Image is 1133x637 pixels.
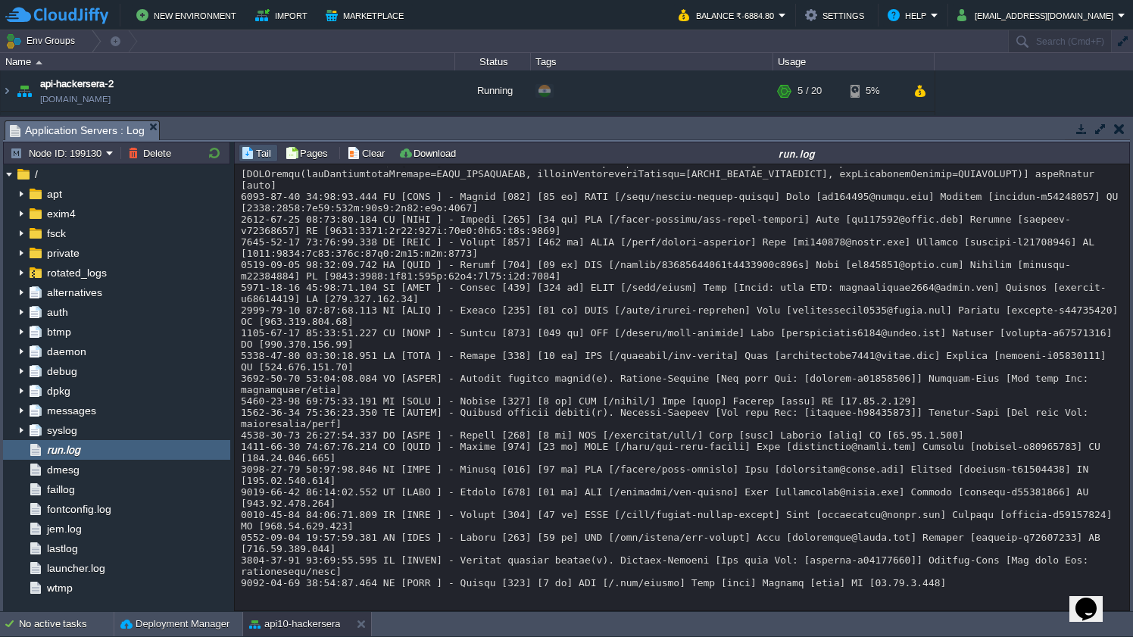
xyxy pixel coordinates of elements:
a: jem.log [44,522,84,536]
a: faillog [44,482,77,496]
img: AMDAwAAAACH5BAEAAAAALAAAAAABAAEAAAICRAEAOw== [14,112,35,153]
a: lastlog [44,542,80,555]
a: fontconfig.log [44,502,114,516]
div: 7 / 36 [797,112,822,153]
div: 5% [851,70,900,111]
img: AMDAwAAAACH5BAEAAAAALAAAAAABAAEAAAICRAEAOw== [1,70,13,111]
a: alternatives [44,286,105,299]
a: daemon [44,345,89,358]
button: Deployment Manager [120,617,229,632]
a: messages [44,404,98,417]
a: exim4 [44,207,78,220]
a: private [44,246,82,260]
a: auth [44,305,70,319]
a: launcher.log [44,561,108,575]
a: btmp [44,325,73,339]
a: debug [44,364,80,378]
button: Delete [128,146,176,160]
img: AMDAwAAAACH5BAEAAAAALAAAAAABAAEAAAICRAEAOw== [1,112,13,153]
button: Help [888,6,931,24]
div: No active tasks [19,612,114,636]
button: Tail [241,146,276,160]
a: dmesg [44,463,82,476]
div: Status [456,53,530,70]
a: / [32,167,40,181]
div: run.log [467,147,1128,160]
div: Running [455,70,531,111]
a: syslog [44,423,80,437]
div: Tags [532,53,772,70]
div: Running [455,112,531,153]
a: apt [44,187,64,201]
span: Application Servers : Log [10,121,145,140]
a: [DOMAIN_NAME] [40,92,111,107]
a: run.log [44,443,83,457]
a: rotated_logs [44,266,109,279]
img: AMDAwAAAACH5BAEAAAAALAAAAAABAAEAAAICRAEAOw== [36,61,42,64]
button: Download [398,146,460,160]
a: dpkg [44,384,73,398]
div: 5% [851,112,900,153]
button: Pages [285,146,332,160]
div: Usage [774,53,934,70]
button: Import [255,6,312,24]
img: AMDAwAAAACH5BAEAAAAALAAAAAABAAEAAAICRAEAOw== [14,70,35,111]
iframe: chat widget [1069,576,1118,622]
button: api10-hackersera [249,617,340,632]
button: New Environment [136,6,241,24]
button: Clear [347,146,389,160]
button: Node ID: 199130 [10,146,106,160]
div: Name [2,53,454,70]
button: Marketplace [326,6,408,24]
a: fsck [44,226,68,240]
a: api-hackersera-2 [40,77,114,92]
img: CloudJiffy [5,6,108,25]
button: Env Groups [5,30,80,52]
a: wtmp [44,581,75,595]
button: [EMAIL_ADDRESS][DOMAIN_NAME] [957,6,1118,24]
button: Settings [805,6,869,24]
button: Balance ₹-6884.80 [679,6,779,24]
div: 5 / 20 [797,70,822,111]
